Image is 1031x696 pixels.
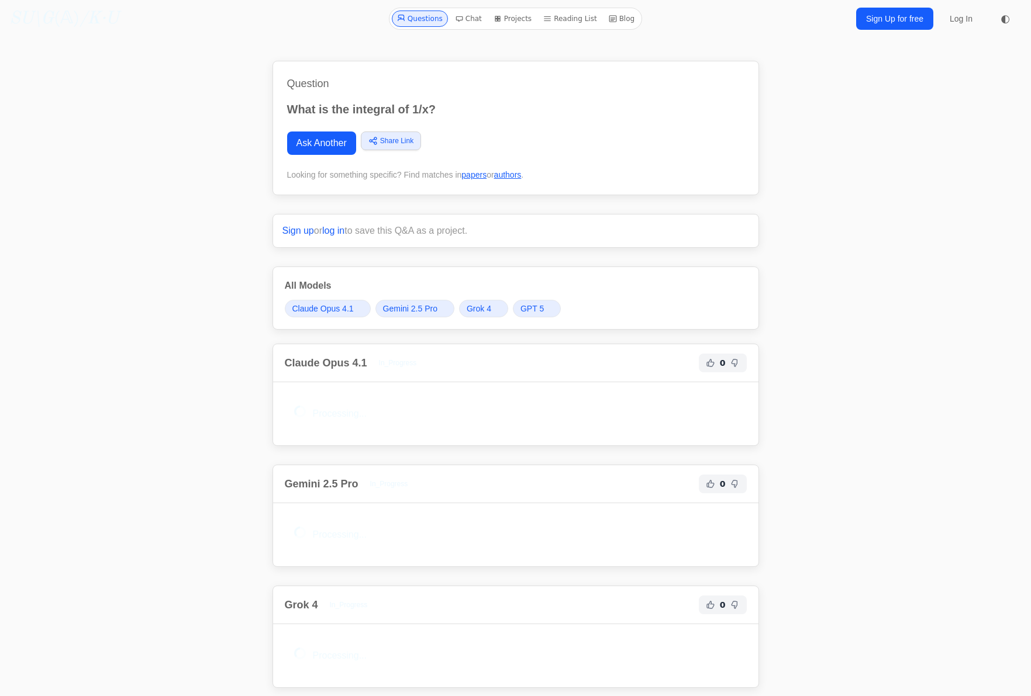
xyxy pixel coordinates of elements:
[467,303,491,314] span: Grok 4
[9,8,119,29] a: SU\G(𝔸)/K·U
[994,7,1017,30] button: ◐
[285,300,371,317] a: Claude Opus 4.1
[363,477,415,491] span: In_Progress
[80,10,119,27] i: /K·U
[720,599,726,611] span: 0
[285,597,318,613] h2: Grok 4
[728,598,742,612] button: Not Helpful
[720,357,726,369] span: 0
[513,300,561,317] a: GPT 5
[383,303,437,314] span: Gemini 2.5 Pro
[292,303,354,314] span: Claude Opus 4.1
[287,75,744,92] h1: Question
[520,303,544,314] span: GPT 5
[287,131,356,155] a: Ask Another
[313,529,367,539] span: Processing...
[1001,13,1010,24] span: ◐
[313,408,367,418] span: Processing...
[489,11,536,27] a: Projects
[372,356,424,370] span: In_Progress
[728,356,742,370] button: Not Helpful
[285,476,358,492] h2: Gemini 2.5 Pro
[704,598,718,612] button: Helpful
[450,11,487,27] a: Chat
[313,650,367,660] span: Processing...
[9,10,54,27] i: SU\G
[856,8,933,30] a: Sign Up for free
[704,477,718,491] button: Helpful
[282,226,314,236] a: Sign up
[720,478,726,490] span: 0
[539,11,602,27] a: Reading List
[728,477,742,491] button: Not Helpful
[704,356,718,370] button: Helpful
[285,355,367,371] h2: Claude Opus 4.1
[282,224,749,238] p: or to save this Q&A as a project.
[494,170,522,179] a: authors
[461,170,487,179] a: papers
[943,8,980,29] a: Log In
[375,300,454,317] a: Gemini 2.5 Pro
[322,226,344,236] a: log in
[323,598,375,612] span: In_Progress
[287,101,744,117] p: What is the integral of 1/x?
[459,300,508,317] a: Grok 4
[604,11,640,27] a: Blog
[287,169,744,181] div: Looking for something specific? Find matches in or .
[392,11,448,27] a: Questions
[380,136,413,146] span: Share Link
[285,279,747,293] h3: All Models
